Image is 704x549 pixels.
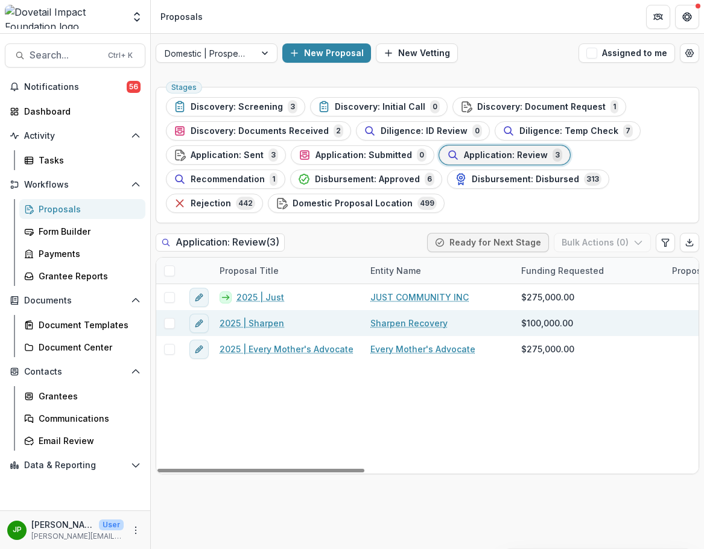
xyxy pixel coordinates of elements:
[5,455,145,475] button: Open Data & Reporting
[370,291,469,303] a: JUST COMMUNITY INC
[334,124,343,138] span: 2
[24,180,126,190] span: Workflows
[191,174,265,185] span: Recommendation
[19,386,145,406] a: Grantees
[554,233,651,252] button: Bulk Actions (0)
[282,43,371,63] button: New Proposal
[39,247,136,260] div: Payments
[439,145,570,165] button: Application: Review3
[447,170,609,189] button: Disbursement: Disbursed313
[19,408,145,428] a: Communications
[236,291,284,303] a: 2025 | Just
[127,81,141,93] span: 56
[675,5,699,29] button: Get Help
[39,319,136,331] div: Document Templates
[220,343,354,355] a: 2025 | Every Mother's Advocate
[39,434,136,447] div: Email Review
[191,102,283,112] span: Discovery: Screening
[212,264,286,277] div: Proposal Title
[39,270,136,282] div: Grantee Reports
[417,148,427,162] span: 0
[19,337,145,357] a: Document Center
[19,431,145,451] a: Email Review
[680,43,699,63] button: Open table manager
[166,97,305,116] button: Discovery: Screening3
[5,175,145,194] button: Open Workflows
[514,258,665,284] div: Funding Requested
[220,317,284,329] a: 2025 | Sharpen
[370,317,448,329] a: Sharpen Recovery
[363,258,514,284] div: Entity Name
[370,343,475,355] a: Every Mother's Advocate
[5,5,124,29] img: Dovetail Impact Foundation logo
[452,97,626,116] button: Discovery: Document Request1
[212,258,363,284] div: Proposal Title
[5,362,145,381] button: Open Contacts
[293,198,413,209] span: Domestic Proposal Location
[189,314,209,333] button: edit
[191,198,231,209] span: Rejection
[19,266,145,286] a: Grantee Reports
[268,194,445,213] button: Domestic Proposal Location499
[30,49,101,61] span: Search...
[579,43,675,63] button: Assigned to me
[477,102,606,112] span: Discovery: Document Request
[5,43,145,68] button: Search...
[553,148,562,162] span: 3
[24,460,126,471] span: Data & Reporting
[680,233,699,252] button: Export table data
[656,233,675,252] button: Edit table settings
[519,126,618,136] span: Diligence: Temp Check
[191,126,329,136] span: Discovery: Documents Received
[514,264,611,277] div: Funding Requested
[376,43,458,63] button: New Vetting
[166,145,286,165] button: Application: Sent3
[19,150,145,170] a: Tasks
[236,197,255,210] span: 442
[189,340,209,359] button: edit
[39,225,136,238] div: Form Builder
[171,83,197,92] span: Stages
[5,77,145,97] button: Notifications56
[288,100,297,113] span: 3
[584,173,601,186] span: 313
[315,174,420,185] span: Disbursement: Approved
[521,343,574,355] span: $275,000.00
[472,174,579,185] span: Disbursement: Disbursed
[472,124,482,138] span: 0
[191,150,264,160] span: Application: Sent
[39,341,136,354] div: Document Center
[166,170,285,189] button: Recommendation1
[521,291,574,303] span: $275,000.00
[39,203,136,215] div: Proposals
[13,526,22,534] div: Jason Pittman
[99,519,124,530] p: User
[316,150,412,160] span: Application: Submitted
[39,390,136,402] div: Grantees
[425,173,434,186] span: 6
[156,233,285,251] h2: Application: Review ( 3 )
[128,523,143,538] button: More
[430,100,440,113] span: 0
[24,105,136,118] div: Dashboard
[19,315,145,335] a: Document Templates
[623,124,633,138] span: 7
[24,131,126,141] span: Activity
[335,102,425,112] span: Discovery: Initial Call
[427,233,549,252] button: Ready for Next Stage
[19,221,145,241] a: Form Builder
[290,170,442,189] button: Disbursement: Approved6
[5,101,145,121] a: Dashboard
[39,154,136,167] div: Tasks
[417,197,437,210] span: 499
[5,291,145,310] button: Open Documents
[291,145,434,165] button: Application: Submitted0
[356,121,490,141] button: Diligence: ID Review0
[24,82,127,92] span: Notifications
[39,412,136,425] div: Communications
[521,317,573,329] span: $100,000.00
[381,126,468,136] span: Diligence: ID Review
[128,5,145,29] button: Open entity switcher
[24,296,126,306] span: Documents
